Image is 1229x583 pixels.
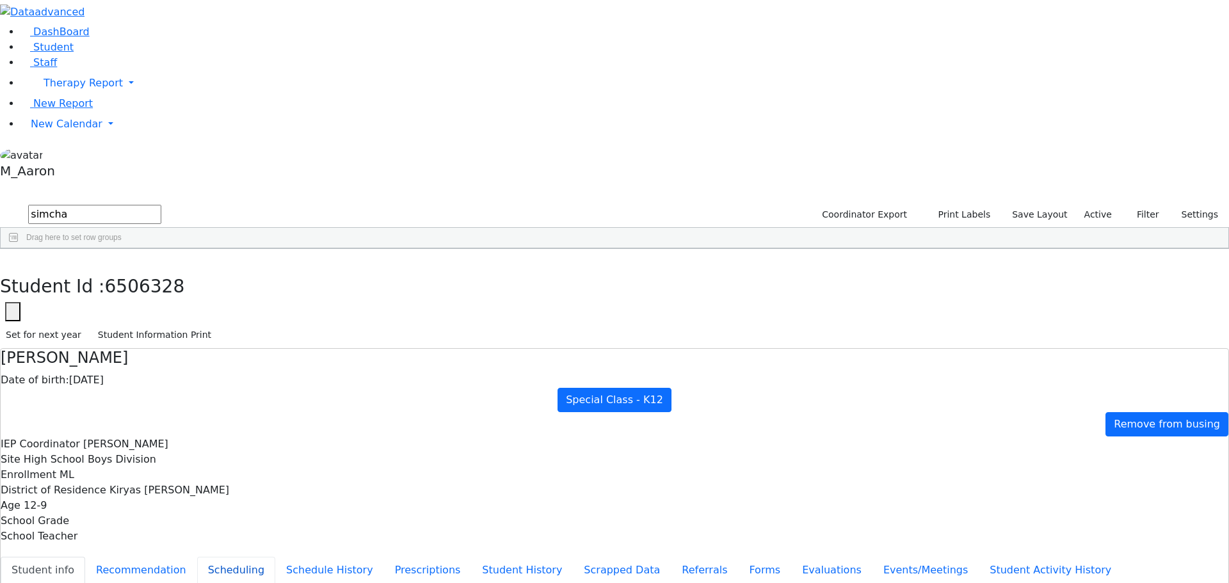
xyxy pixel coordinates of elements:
label: IEP Coordinator [1,436,80,452]
span: Therapy Report [44,77,123,89]
button: Student Information Print [92,325,217,345]
div: [DATE] [1,372,1228,388]
button: Save Layout [1006,205,1073,225]
a: Therapy Report [20,70,1229,96]
span: New Calendar [31,118,102,130]
a: Student [20,41,74,53]
a: DashBoard [20,26,90,38]
input: Search [28,205,161,224]
button: Settings [1165,205,1224,225]
label: Active [1079,205,1118,225]
span: ML [60,468,74,481]
label: School Grade [1,513,69,529]
span: Drag here to set row groups [26,233,122,242]
a: New Calendar [20,111,1229,137]
h4: [PERSON_NAME] [1,349,1228,367]
span: DashBoard [33,26,90,38]
span: New Report [33,97,93,109]
a: Special Class - K12 [558,388,671,412]
span: Remove from busing [1114,418,1220,430]
span: [PERSON_NAME] [83,438,168,450]
span: 12-9 [24,499,47,511]
span: Staff [33,56,57,68]
label: District of Residence [1,483,106,498]
label: Enrollment [1,467,56,483]
a: Staff [20,56,57,68]
button: Filter [1120,205,1165,225]
a: Remove from busing [1105,412,1228,436]
span: 6506328 [105,276,185,297]
span: High School Boys Division [24,453,156,465]
span: Student [33,41,74,53]
label: School Teacher [1,529,77,544]
label: Date of birth: [1,372,69,388]
span: Kiryas [PERSON_NAME] [109,484,229,496]
a: New Report [20,97,93,109]
label: Age [1,498,20,513]
label: Site [1,452,20,467]
button: Coordinator Export [814,205,913,225]
button: Print Labels [923,205,996,225]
